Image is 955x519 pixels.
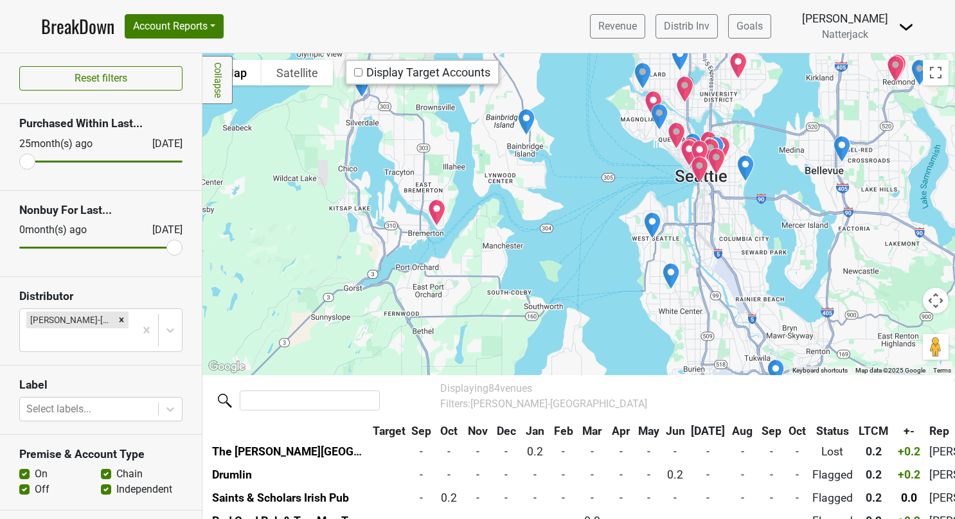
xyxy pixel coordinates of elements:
div: The Sitting Room [663,117,691,154]
div: Remove Vehrs-WA [114,312,129,328]
div: Leschi Market [731,150,760,187]
button: Keyboard shortcuts [792,366,848,375]
div: Bathtub Gin & Co [675,134,704,172]
td: - [463,463,492,486]
th: Status: activate to sort column ascending [809,419,856,443]
td: 0.2 [856,441,892,464]
div: [DATE] [141,222,183,238]
td: - [463,486,492,509]
td: - [688,463,729,486]
button: Map camera controls [923,288,949,313]
button: Reset filters [19,66,183,91]
div: 0 month(s) ago [19,222,121,238]
th: Dec: activate to sort column ascending [492,419,521,443]
div: 25 month(s) ago [19,136,121,152]
th: Target: activate to sort column ascending [370,419,409,443]
td: - [492,486,521,509]
span: Natterjack [822,28,868,40]
td: - [463,441,492,464]
th: Sep: activate to sort column ascending [757,419,786,443]
td: 0.0 [891,486,927,509]
div: Woodblock [882,50,910,87]
div: [PERSON_NAME] [802,10,888,27]
div: The Cozy Nut Tavern [665,27,693,64]
button: Show satellite imagery [262,60,333,85]
div: Ba Bar [702,143,731,180]
div: The Doctor's Office [695,126,723,163]
th: Apr: activate to sort column ascending [607,419,636,443]
td: Lost [809,441,856,464]
td: - [409,486,435,509]
th: Jul: activate to sort column ascending [688,419,729,443]
a: Terms (opens in new tab) [933,367,951,374]
img: Dropdown Menu [898,19,914,35]
td: - [757,441,786,464]
th: Sep: activate to sort column ascending [409,419,435,443]
a: The [PERSON_NAME][GEOGRAPHIC_DATA] [212,445,431,458]
td: 0.2 [663,463,688,486]
td: - [607,441,636,464]
td: Flagged [809,486,856,509]
td: - [757,463,786,486]
img: Google [206,358,248,375]
a: Drumlin [212,468,252,481]
th: Mar: activate to sort column ascending [578,419,607,443]
td: +0.2 [891,463,927,486]
th: May: activate to sort column ascending [635,419,663,443]
h3: Nonbuy For Last... [19,204,183,217]
td: - [578,463,607,486]
div: [PERSON_NAME]-[GEOGRAPHIC_DATA] [26,312,114,328]
th: Feb: activate to sort column ascending [549,419,578,443]
td: - [635,486,663,509]
td: - [549,463,578,486]
th: Oct: activate to sort column ascending [434,419,463,443]
h3: Label [19,378,183,392]
div: Display Target Accounts [354,65,490,80]
div: Total Wine & More [645,98,674,136]
td: - [785,463,809,486]
label: Off [35,482,49,497]
td: +0.2 [891,441,927,464]
td: - [635,441,663,464]
button: Toggle fullscreen view [923,60,949,85]
a: Open this area in Google Maps (opens a new window) [206,358,248,375]
td: 0.2 [856,486,892,509]
td: - [434,441,463,464]
button: Show street map [209,60,262,85]
th: Aug: activate to sort column ascending [728,419,757,443]
h3: Purchased Within Last... [19,117,183,130]
td: - [578,441,607,464]
td: - [549,441,578,464]
div: Ken's Market [666,39,694,76]
label: Chain [116,466,143,482]
td: - [663,441,688,464]
td: - [728,463,757,486]
td: - [785,486,809,509]
th: Jun: activate to sort column ascending [663,419,688,443]
td: - [663,486,688,509]
div: Downtown Spirits [679,128,707,165]
div: Ballard Liquor Store [629,57,657,94]
div: Total Wine & More [657,258,685,295]
td: Flagged [809,463,856,486]
div: Redmond Ridge Liquor & Wine [906,54,934,91]
th: +-: activate to sort column ascending [891,419,927,443]
th: &nbsp;: activate to sort column ascending [209,419,370,443]
th: Nov: activate to sort column ascending [463,419,492,443]
h3: Premise & Account Type [19,448,183,461]
td: - [409,463,435,486]
td: 0.2 [856,463,892,486]
td: - [434,463,463,486]
th: Jan: activate to sort column ascending [521,419,549,443]
div: Total Wine & More [828,130,856,168]
div: Total Wine & More [762,354,790,391]
a: BreakDown [41,13,114,40]
div: The Bryant Corner Cafe [724,47,753,84]
a: Collapse [202,56,233,104]
a: Goals [728,14,771,39]
th: Oct: activate to sort column ascending [785,419,809,443]
div: Dead Line [686,151,714,188]
td: - [635,463,663,486]
td: - [688,486,729,509]
label: Independent [116,482,172,497]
